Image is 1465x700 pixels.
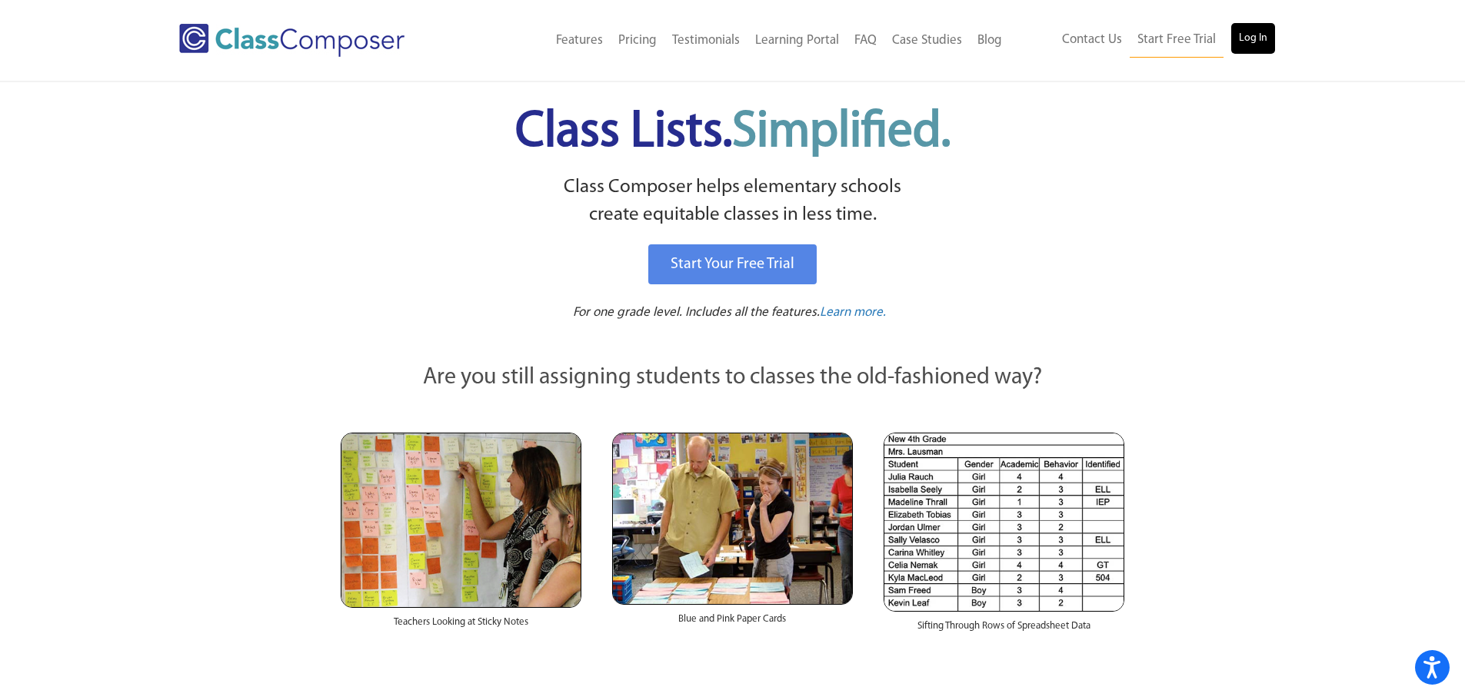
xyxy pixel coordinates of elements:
div: Teachers Looking at Sticky Notes [341,608,581,645]
a: FAQ [847,24,884,58]
a: Case Studies [884,24,970,58]
a: Features [548,24,611,58]
div: Blue and Pink Paper Cards [612,605,853,642]
span: Start Your Free Trial [671,257,794,272]
span: For one grade level. Includes all the features. [573,306,820,319]
a: Pricing [611,24,664,58]
img: Class Composer [179,24,405,57]
span: Learn more. [820,306,886,319]
p: Class Composer helps elementary schools create equitable classes in less time. [338,174,1127,230]
p: Are you still assigning students to classes the old-fashioned way? [341,361,1125,395]
img: Blue and Pink Paper Cards [612,433,853,604]
a: Testimonials [664,24,747,58]
div: Sifting Through Rows of Spreadsheet Data [884,612,1124,649]
a: Contact Us [1054,23,1130,57]
img: Teachers Looking at Sticky Notes [341,433,581,608]
a: Start Your Free Trial [648,244,817,284]
img: Spreadsheets [884,433,1124,612]
nav: Header Menu [1010,23,1275,58]
span: Simplified. [732,108,951,158]
a: Blog [970,24,1010,58]
a: Log In [1231,23,1275,54]
a: Learn more. [820,304,886,323]
a: Learning Portal [747,24,847,58]
span: Class Lists. [515,108,951,158]
a: Start Free Trial [1130,23,1224,58]
nav: Header Menu [468,24,1010,58]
